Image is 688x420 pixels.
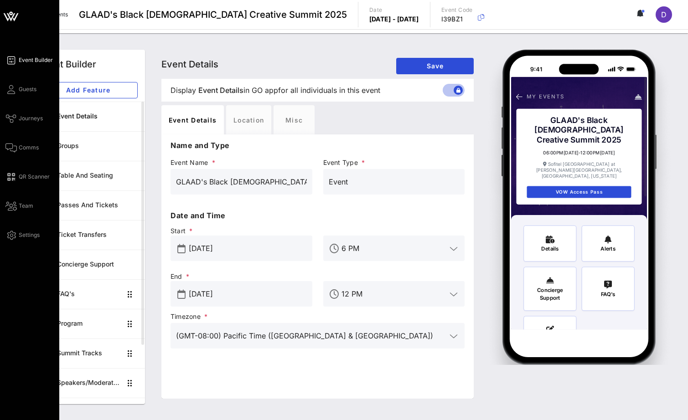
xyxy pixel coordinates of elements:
[171,140,465,151] p: Name and Type
[38,82,138,98] button: Add Feature
[57,320,121,328] div: Program
[171,272,312,281] span: End
[57,142,138,150] div: Groups
[161,59,218,70] span: Event Details
[31,131,145,161] a: Groups
[656,6,672,23] div: D
[171,226,312,236] span: Start
[31,368,145,398] a: Speakers/Moderators
[441,5,473,15] p: Event Code
[341,287,447,301] input: End Time
[5,84,36,95] a: Guests
[278,85,380,96] span: for all individuals in this event
[57,349,121,357] div: Summit Tracks
[19,143,39,152] span: Comms
[5,55,53,66] a: Event Builder
[441,15,473,24] p: I39BZ1
[5,171,50,182] a: QR Scanner
[31,220,145,250] a: Ticket Transfers
[329,174,460,189] input: Event Type
[31,102,145,131] a: Event Details
[189,241,307,256] input: Start Date
[5,113,43,124] a: Journeys
[57,290,121,298] div: FAQ's
[171,85,380,96] span: Display in GO app
[79,8,347,21] span: GLAAD's Black [DEMOGRAPHIC_DATA] Creative Summit 2025
[57,113,138,120] div: Event Details
[171,210,465,221] p: Date and Time
[57,172,138,179] div: Table and Seating
[31,279,145,309] a: FAQ's
[57,261,138,268] div: Concierge Support
[226,105,271,134] div: Location
[31,309,145,338] a: Program
[369,15,419,24] p: [DATE] - [DATE]
[5,142,39,153] a: Comms
[46,86,130,94] span: Add Feature
[19,56,53,64] span: Event Builder
[19,231,40,239] span: Settings
[19,202,33,210] span: Team
[189,287,307,301] input: End Date
[323,158,465,167] span: Event Type
[171,158,312,167] span: Event Name
[5,200,33,211] a: Team
[31,190,145,220] a: Passes and Tickets
[198,85,243,96] span: Event Details
[19,85,36,93] span: Guests
[19,173,50,181] span: QR Scanner
[176,328,446,343] input: Timezone
[5,230,40,241] a: Settings
[661,10,667,19] span: D
[57,231,138,239] div: Ticket Transfers
[177,290,186,299] button: prepend icon
[31,161,145,190] a: Table and Seating
[38,57,96,71] div: Event Builder
[177,244,186,253] button: prepend icon
[403,62,466,70] span: Save
[171,312,465,321] span: Timezone
[161,105,224,134] div: Event Details
[396,58,474,74] button: Save
[341,241,447,256] input: Start Time
[274,105,315,134] div: Misc
[57,379,121,387] div: Speakers/Moderators
[31,338,145,368] a: Summit Tracks
[19,114,43,123] span: Journeys
[31,250,145,279] a: Concierge Support
[57,201,138,209] div: Passes and Tickets
[369,5,419,15] p: Date
[176,174,307,189] input: Event Name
